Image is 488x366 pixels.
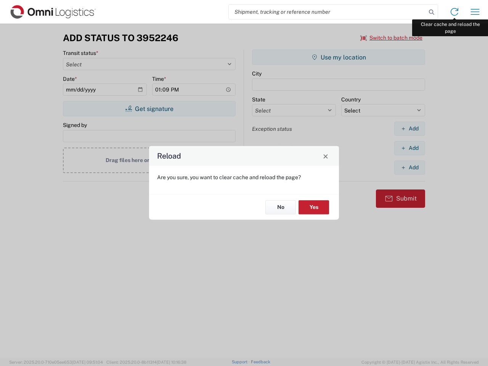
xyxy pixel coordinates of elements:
p: Are you sure, you want to clear cache and reload the page? [157,174,331,181]
input: Shipment, tracking or reference number [229,5,426,19]
button: No [265,200,296,214]
button: Yes [299,200,329,214]
h4: Reload [157,151,181,162]
button: Close [320,151,331,161]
